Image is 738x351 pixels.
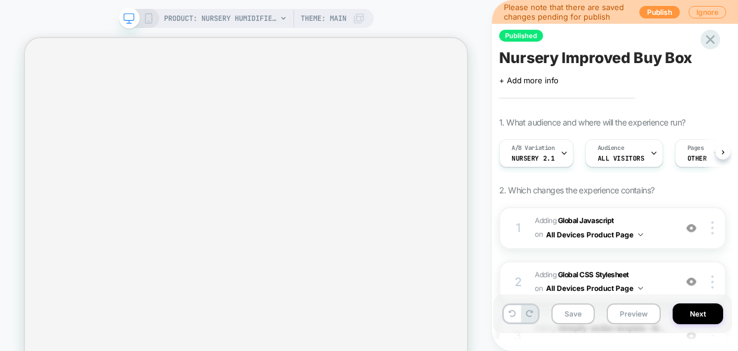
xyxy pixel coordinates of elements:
[499,76,559,85] span: + Add more info
[535,268,670,296] span: Adding
[686,223,696,233] img: crossed eye
[499,49,692,67] span: Nursery Improved Buy Box
[512,271,524,293] div: 2
[598,144,625,152] span: Audience
[499,185,654,195] span: 2. Which changes the experience contains?
[687,144,704,152] span: Pages
[689,6,726,18] button: Ignore
[512,217,524,239] div: 1
[535,282,543,295] span: on
[598,154,645,162] span: All Visitors
[535,214,670,242] span: Adding
[711,221,714,234] img: close
[499,117,685,127] span: 1. What audience and where will the experience run?
[687,154,707,162] span: OTHER
[638,233,643,236] img: down arrow
[546,281,643,296] button: All Devices Product Page
[673,303,723,324] button: Next
[546,227,643,242] button: All Devices Product Page
[164,9,277,28] span: PRODUCT: Nursery Humidifier 2.0 [little dreams by canopy]
[607,303,661,324] button: Preview
[512,144,555,152] span: A/B Variation
[301,9,346,28] span: Theme: MAIN
[535,228,543,241] span: on
[711,275,714,289] img: close
[551,303,595,324] button: Save
[638,287,643,290] img: down arrow
[558,216,614,225] b: Global Javascript
[639,6,680,18] button: Publish
[558,270,629,279] b: Global CSS Stylesheet
[512,154,554,162] span: Nursery 2.1
[499,30,543,42] span: Published
[686,277,696,287] img: crossed eye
